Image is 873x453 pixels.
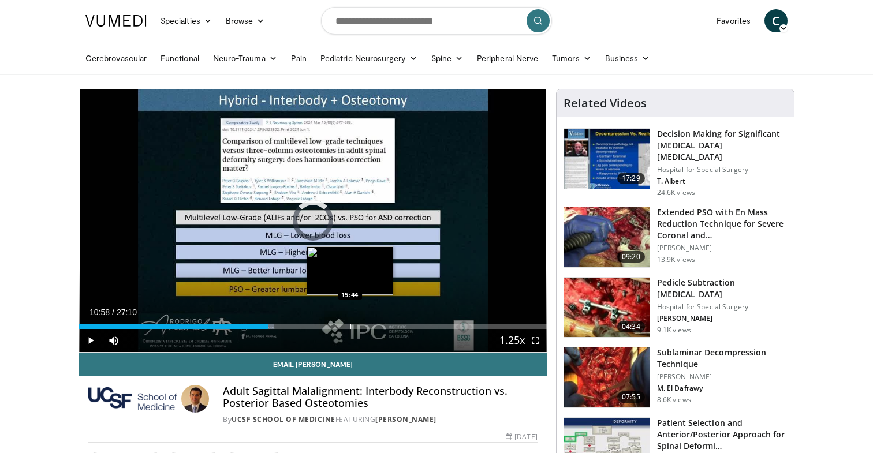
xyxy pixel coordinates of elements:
[89,308,110,317] span: 10:58
[657,255,695,264] p: 13.9K views
[564,129,650,189] img: 316497_0000_1.png.150x105_q85_crop-smart_upscale.jpg
[223,414,537,425] div: By FEATURING
[598,47,657,70] a: Business
[657,325,691,335] p: 9.1K views
[564,128,787,197] a: 17:29 Decision Making for Significant [MEDICAL_DATA] [MEDICAL_DATA] Hospital for Special Surgery ...
[657,277,787,300] h3: Pedicle Subtraction [MEDICAL_DATA]
[79,353,547,376] a: Email [PERSON_NAME]
[710,9,758,32] a: Favorites
[564,207,650,267] img: 306566_0000_1.png.150x105_q85_crop-smart_upscale.jpg
[79,324,547,329] div: Progress Bar
[375,414,436,424] a: [PERSON_NAME]
[657,372,787,381] p: [PERSON_NAME]
[617,173,645,184] span: 17:29
[617,391,645,403] span: 07:55
[307,246,393,295] img: image.jpeg
[617,321,645,332] span: 04:34
[112,308,114,317] span: /
[657,347,787,370] h3: Sublaminar Decompression Technique
[657,395,691,405] p: 8.6K views
[102,329,125,352] button: Mute
[117,308,137,317] span: 27:10
[657,188,695,197] p: 24.6K views
[657,165,787,174] p: Hospital for Special Surgery
[617,251,645,263] span: 09:20
[524,329,547,352] button: Fullscreen
[657,244,787,253] p: [PERSON_NAME]
[284,47,314,70] a: Pain
[424,47,470,70] a: Spine
[764,9,788,32] a: C
[79,89,547,353] video-js: Video Player
[321,7,552,35] input: Search topics, interventions
[657,128,787,163] h3: Decision Making for Significant [MEDICAL_DATA] [MEDICAL_DATA]
[79,47,154,70] a: Cerebrovascular
[564,96,647,110] h4: Related Videos
[206,47,284,70] a: Neuro-Trauma
[657,314,787,323] p: [PERSON_NAME]
[506,432,537,442] div: [DATE]
[501,329,524,352] button: Playback Rate
[85,15,147,27] img: VuMedi Logo
[657,417,787,452] h3: Patient Selection and Anterior/Posterior Approach for Spinal Deformi…
[154,9,219,32] a: Specialties
[79,329,102,352] button: Play
[564,347,650,407] img: 48c381b3-7170-4772-a576-6cd070e0afb8.150x105_q85_crop-smart_upscale.jpg
[154,47,206,70] a: Functional
[657,384,787,393] p: M. El Dafrawy
[564,207,787,268] a: 09:20 Extended PSO with En Mass Reduction Technique for Severe Coronal and… [PERSON_NAME] 13.9K v...
[564,277,787,338] a: 04:34 Pedicle Subtraction [MEDICAL_DATA] Hospital for Special Surgery [PERSON_NAME] 9.1K views
[564,347,787,408] a: 07:55 Sublaminar Decompression Technique [PERSON_NAME] M. El Dafrawy 8.6K views
[181,385,209,413] img: Avatar
[219,9,272,32] a: Browse
[657,302,787,312] p: Hospital for Special Surgery
[545,47,598,70] a: Tumors
[232,414,335,424] a: UCSF School of Medicine
[470,47,545,70] a: Peripheral Nerve
[657,207,787,241] h3: Extended PSO with En Mass Reduction Technique for Severe Coronal and…
[657,177,787,186] p: T. Albert
[88,385,177,413] img: UCSF School of Medicine
[314,47,424,70] a: Pediatric Neurosurgery
[564,278,650,338] img: Screen_shot_2010-09-10_at_2.19.38_PM_0_2.png.150x105_q85_crop-smart_upscale.jpg
[223,385,537,410] h4: Adult Sagittal Malalignment: Interbody Reconstruction vs. Posterior Based Osteotomies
